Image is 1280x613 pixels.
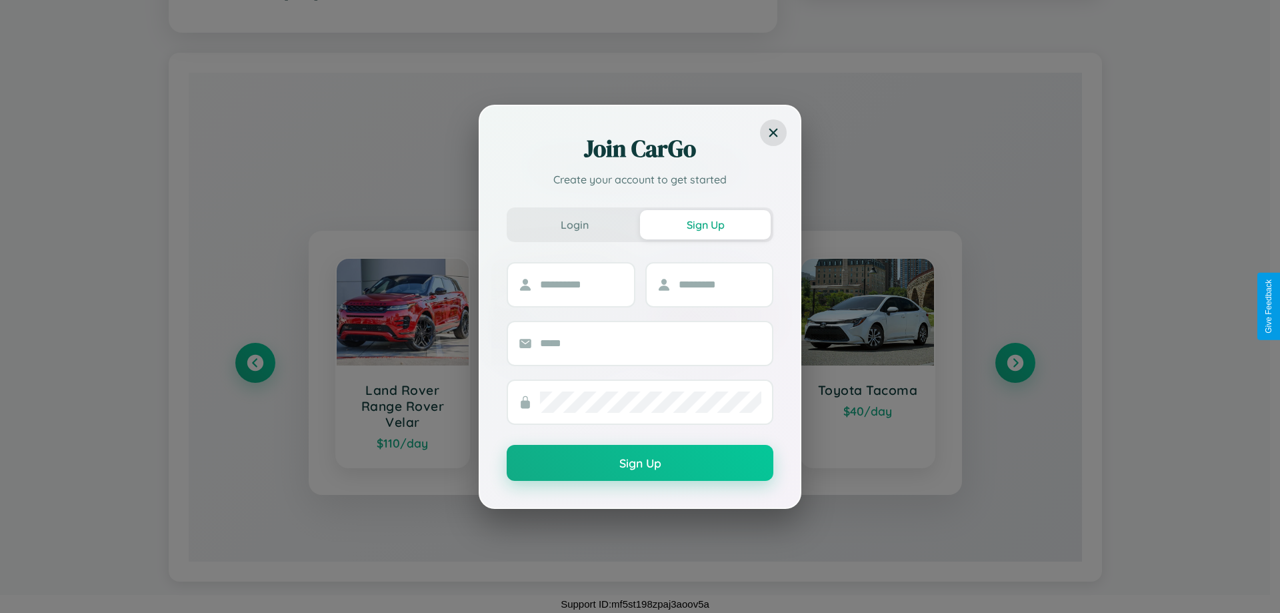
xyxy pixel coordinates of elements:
[507,133,773,165] h2: Join CarGo
[509,210,640,239] button: Login
[507,171,773,187] p: Create your account to get started
[1264,279,1273,334] div: Give Feedback
[640,210,771,239] button: Sign Up
[507,445,773,481] button: Sign Up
